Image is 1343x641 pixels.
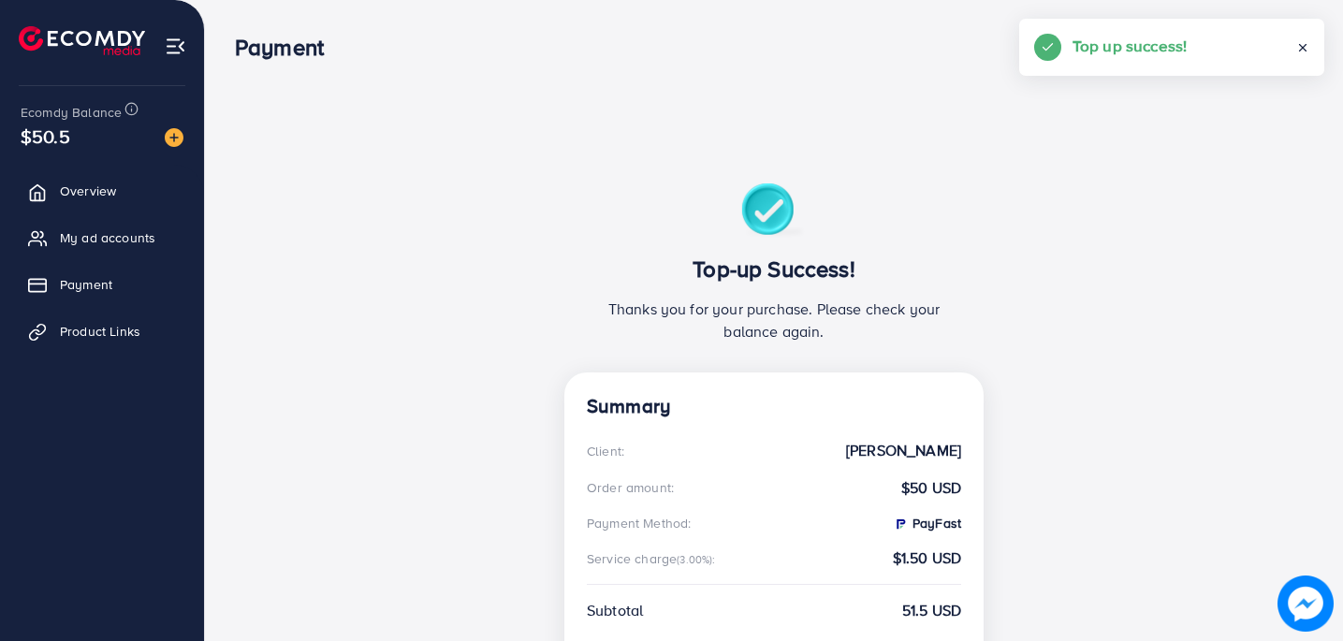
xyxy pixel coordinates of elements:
[60,228,155,247] span: My ad accounts
[846,440,961,461] strong: [PERSON_NAME]
[1277,575,1334,632] img: image
[14,219,190,256] a: My ad accounts
[902,600,961,621] strong: 51.5 USD
[587,600,643,621] div: Subtotal
[587,514,691,532] div: Payment Method:
[21,123,70,150] span: $50.5
[165,36,186,57] img: menu
[14,172,190,210] a: Overview
[901,477,961,499] strong: $50 USD
[893,514,961,532] strong: PayFast
[587,442,624,460] div: Client:
[60,182,116,200] span: Overview
[14,266,190,303] a: Payment
[14,313,190,350] a: Product Links
[587,478,674,497] div: Order amount:
[677,552,715,567] small: (3.00%):
[1073,34,1187,58] h5: Top up success!
[893,517,908,532] img: PayFast
[587,395,961,418] h4: Summary
[893,547,961,569] strong: $1.50 USD
[165,128,183,147] img: image
[60,322,140,341] span: Product Links
[587,549,722,568] div: Service charge
[587,255,961,283] h3: Top-up Success!
[235,34,339,61] h3: Payment
[21,103,122,122] span: Ecomdy Balance
[587,298,961,342] p: Thanks you for your purchase. Please check your balance again.
[19,26,145,55] img: logo
[60,275,112,294] span: Payment
[741,183,808,240] img: success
